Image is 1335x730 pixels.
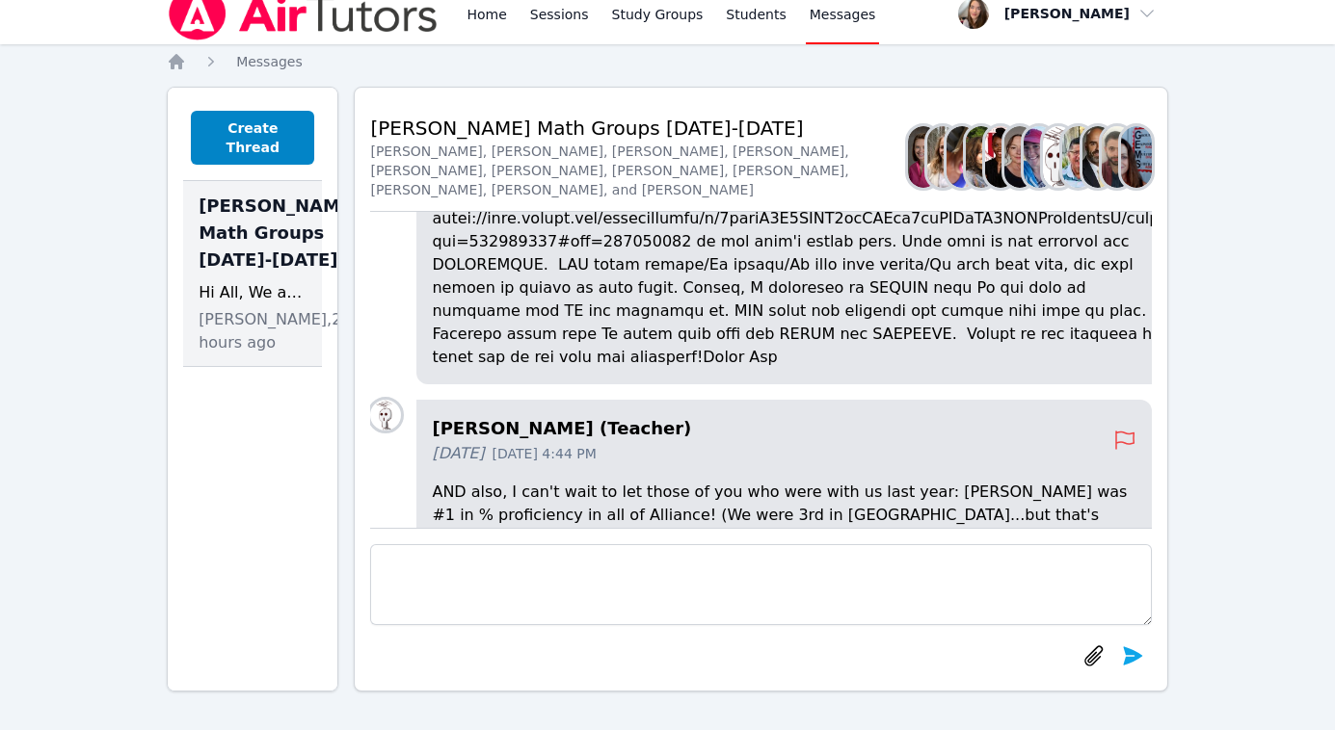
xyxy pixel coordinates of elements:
div: [PERSON_NAME] Math Groups [DATE]-[DATE]Rebecca MillerSandra DavisAlexis AsiamaDiana CarleJohnicia... [183,181,322,367]
button: Create Thread [191,111,314,165]
img: Michelle Dalton [1004,126,1035,188]
a: Messages [236,52,303,71]
img: Alexis Asiama [947,126,977,188]
h4: [PERSON_NAME] (Teacher) [432,415,1112,442]
span: Messages [810,5,876,24]
img: Megan Nepshinsky [1024,126,1055,188]
img: Joyce Law [1043,126,1074,188]
p: AND also, I can't wait to let those of you who were with us last year: [PERSON_NAME] was #1 in % ... [432,481,1135,550]
div: Hi All, We are all really excited to meet you all [DATE]. A couple of important ideas: -PLEASE DO... [199,281,307,304]
img: Leah Hoff [1121,126,1152,188]
img: Jorge Calderon [1062,126,1093,188]
nav: Breadcrumb [167,52,1168,71]
span: [DATE] [432,442,484,465]
img: Sandra Davis [927,126,958,188]
span: [PERSON_NAME] Math Groups [DATE]-[DATE] [199,193,360,274]
span: [PERSON_NAME], 21 hours ago [199,308,351,354]
span: [DATE] 4:44 PM [493,444,597,463]
h2: [PERSON_NAME] Math Groups [DATE]-[DATE] [370,115,907,142]
span: Messages [236,54,303,69]
img: Bernard Estephan [1082,126,1113,188]
img: Rebecca Miller [908,126,939,188]
div: [PERSON_NAME], [PERSON_NAME], [PERSON_NAME], [PERSON_NAME], [PERSON_NAME], [PERSON_NAME], [PERSON... [370,142,907,199]
img: Johnicia Haynes [985,126,1016,188]
img: Diaa Walweel [1102,126,1133,188]
img: Joyce Law [370,400,401,430]
img: Diana Carle [966,126,997,188]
